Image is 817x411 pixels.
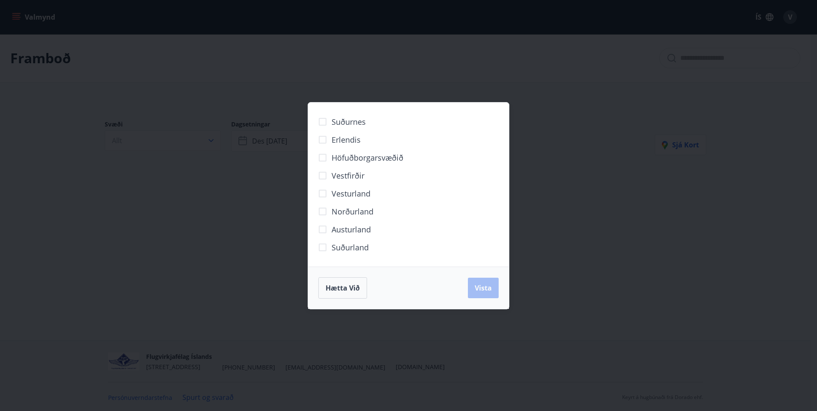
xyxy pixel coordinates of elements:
[332,116,366,127] span: Suðurnes
[332,242,369,253] span: Suðurland
[332,170,364,181] span: Vestfirðir
[332,188,370,199] span: Vesturland
[332,224,371,235] span: Austurland
[332,134,361,145] span: Erlendis
[332,206,373,217] span: Norðurland
[326,283,360,293] span: Hætta við
[318,277,367,299] button: Hætta við
[332,152,403,163] span: Höfuðborgarsvæðið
